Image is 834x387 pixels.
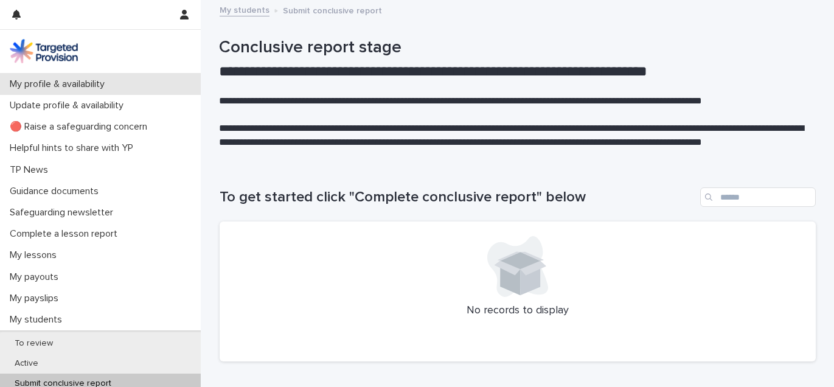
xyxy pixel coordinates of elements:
h1: Conclusive report stage [219,38,815,58]
p: TP News [5,164,58,176]
a: My students [220,2,269,16]
input: Search [700,187,816,207]
p: My lessons [5,249,66,261]
p: My profile & availability [5,78,114,90]
p: No records to display [234,304,801,318]
p: Helpful hints to share with YP [5,142,143,154]
img: M5nRWzHhSzIhMunXDL62 [10,39,78,63]
p: To review [5,338,63,349]
p: My payouts [5,271,68,283]
p: Submit conclusive report [283,3,382,16]
h1: To get started click "Complete conclusive report" below [220,189,695,206]
p: My payslips [5,293,68,304]
p: Update profile & availability [5,100,133,111]
p: My students [5,314,72,326]
p: Active [5,358,48,369]
p: 🔴 Raise a safeguarding concern [5,121,157,133]
p: Complete a lesson report [5,228,127,240]
p: Guidance documents [5,186,108,197]
p: Safeguarding newsletter [5,207,123,218]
